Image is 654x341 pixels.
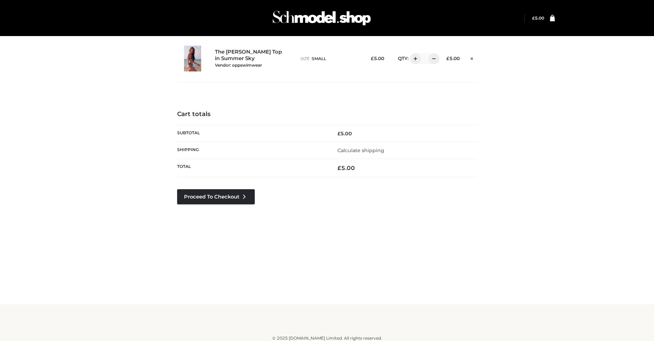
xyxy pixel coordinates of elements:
[312,56,326,61] span: SMALL
[446,56,449,61] span: £
[467,53,477,62] a: Remove this item
[532,15,544,21] bdi: 5.00
[177,159,327,177] th: Total
[300,56,359,62] p: size :
[177,111,477,118] h4: Cart totals
[371,56,384,61] bdi: 5.00
[177,142,327,159] th: Shipping
[532,15,535,21] span: £
[391,53,435,64] div: QTY:
[177,125,327,142] th: Subtotal
[337,147,384,154] a: Calculate shipping
[215,62,262,68] small: Vendor: oppswimwear
[337,164,341,171] span: £
[446,56,460,61] bdi: 5.00
[337,130,352,137] bdi: 5.00
[215,49,286,68] a: The [PERSON_NAME] Top in Summer SkyVendor: oppswimwear
[337,164,355,171] bdi: 5.00
[177,189,255,204] a: Proceed to Checkout
[337,130,341,137] span: £
[270,4,373,32] img: Schmodel Admin 964
[371,56,374,61] span: £
[532,15,544,21] a: £5.00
